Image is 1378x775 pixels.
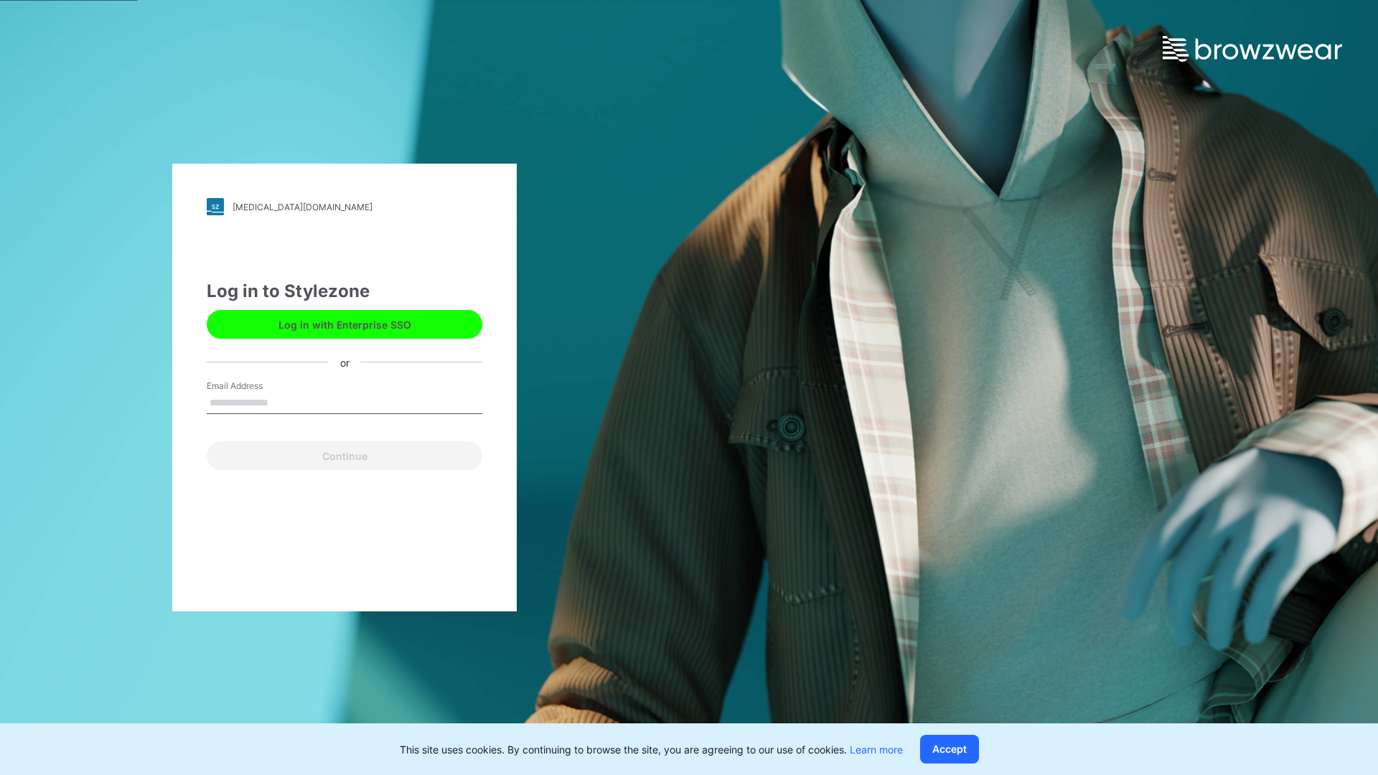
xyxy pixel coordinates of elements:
[207,198,224,215] img: stylezone-logo.562084cfcfab977791bfbf7441f1a819.svg
[207,278,482,304] div: Log in to Stylezone
[400,742,903,757] p: This site uses cookies. By continuing to browse the site, you are agreeing to our use of cookies.
[850,743,903,756] a: Learn more
[207,198,482,215] a: [MEDICAL_DATA][DOMAIN_NAME]
[329,354,361,370] div: or
[207,310,482,339] button: Log in with Enterprise SSO
[207,380,307,393] label: Email Address
[920,735,979,764] button: Accept
[233,202,372,212] div: [MEDICAL_DATA][DOMAIN_NAME]
[1163,36,1342,62] img: browzwear-logo.e42bd6dac1945053ebaf764b6aa21510.svg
